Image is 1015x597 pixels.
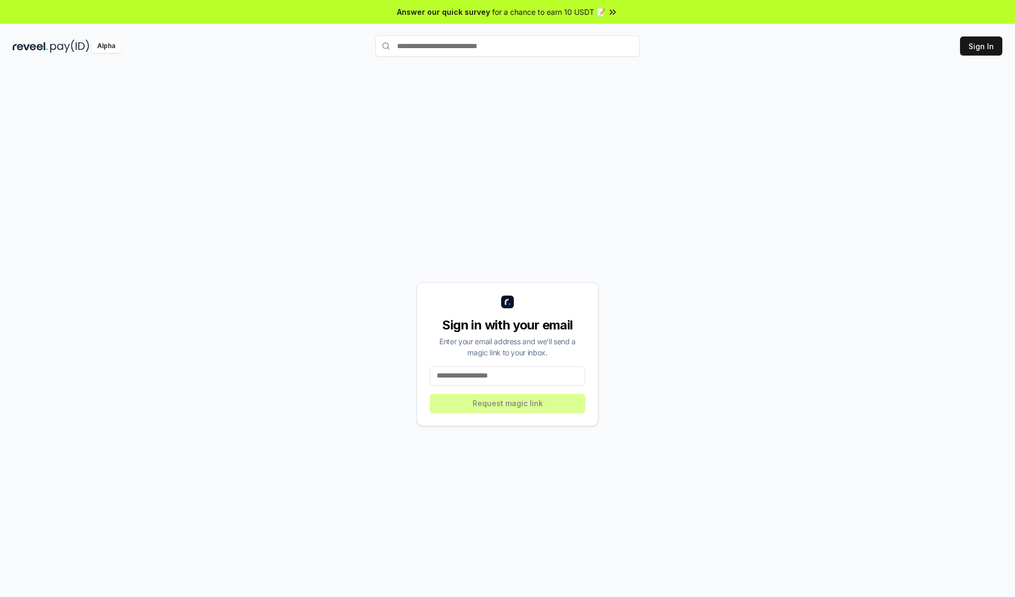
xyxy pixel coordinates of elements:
div: Alpha [91,40,121,53]
img: logo_small [501,296,514,308]
span: Answer our quick survey [397,6,490,17]
div: Sign in with your email [430,317,585,334]
img: pay_id [50,40,89,53]
img: reveel_dark [13,40,48,53]
button: Sign In [960,36,1002,56]
div: Enter your email address and we’ll send a magic link to your inbox. [430,336,585,358]
span: for a chance to earn 10 USDT 📝 [492,6,605,17]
